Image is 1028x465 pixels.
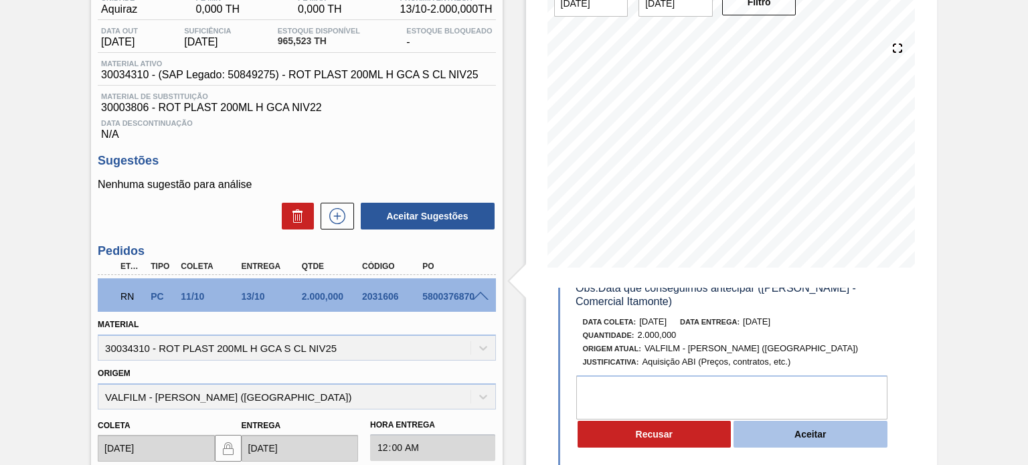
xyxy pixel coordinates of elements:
span: 2.000,000 [638,330,677,340]
div: 5800376870 [419,291,485,302]
div: Aceitar Sugestões [354,201,496,231]
span: Data Descontinuação [101,119,492,127]
span: Estoque Bloqueado [406,27,492,35]
input: dd/mm/yyyy [98,435,214,462]
span: [DATE] [184,36,231,48]
div: - [403,27,495,48]
p: RN [120,291,144,302]
span: Quantidade : [583,331,634,339]
div: PO [419,262,485,271]
span: Data coleta: [583,318,636,326]
span: 30003806 - ROT PLAST 200ML H GCA NIV22 [101,102,492,114]
div: 2031606 [359,291,425,302]
div: 11/10/2025 [177,291,244,302]
label: Origem [98,369,131,378]
div: Pedido de Compra [147,291,177,302]
div: Entrega [238,262,305,271]
button: Aceitar [734,421,887,448]
label: Material [98,320,139,329]
span: Material ativo [101,60,479,68]
button: locked [215,435,242,462]
span: 30034310 - (SAP Legado: 50849275) - ROT PLAST 200ML H GCA S CL NIV25 [101,69,479,81]
span: Obs: Data que conseguimos antecipar ([PERSON_NAME] - Comercial Itamonte) [576,282,859,307]
span: [DATE] [743,316,770,327]
span: Aquisição ABI (Preços, contratos, etc.) [642,357,790,367]
p: Nenhuma sugestão para análise [98,179,495,191]
span: 0,000 TH [298,3,342,15]
span: Material de Substituição [101,92,492,100]
div: 2.000,000 [298,291,365,302]
div: Qtde [298,262,365,271]
div: Nova sugestão [314,203,354,229]
span: Suficiência [184,27,231,35]
h3: Sugestões [98,154,495,168]
span: Origem Atual: [583,345,641,353]
div: Em renegociação [117,282,147,311]
span: 13/10 - 2.000,000 TH [400,3,493,15]
button: Aceitar Sugestões [361,203,495,229]
h3: Pedidos [98,244,495,258]
span: 0,000 TH [195,3,240,15]
span: [DATE] [639,316,667,327]
img: locked [220,440,236,456]
div: Código [359,262,425,271]
label: Coleta [98,421,130,430]
label: Hora Entrega [370,415,495,435]
div: Etapa [117,262,147,271]
span: 965,523 TH [278,36,360,46]
div: N/A [98,114,495,141]
div: Coleta [177,262,244,271]
span: Justificativa: [583,358,639,366]
span: Estoque Disponível [278,27,360,35]
label: Entrega [242,421,281,430]
div: Tipo [147,262,177,271]
span: Data out [101,27,138,35]
span: VALFILM - [PERSON_NAME] ([GEOGRAPHIC_DATA]) [645,343,858,353]
span: Aquiraz [101,3,137,15]
button: Recusar [578,421,732,448]
span: [DATE] [101,36,138,48]
div: Excluir Sugestões [275,203,314,229]
span: Data entrega: [680,318,740,326]
input: dd/mm/yyyy [242,435,358,462]
div: 13/10/2025 [238,291,305,302]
